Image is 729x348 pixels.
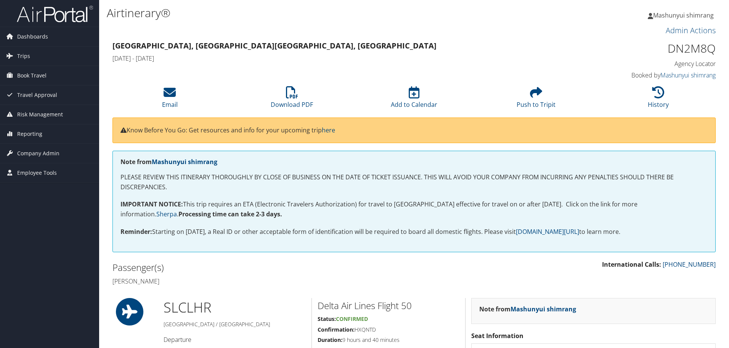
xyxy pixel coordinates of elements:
[666,25,716,35] a: Admin Actions
[17,5,93,23] img: airportal-logo.png
[17,144,59,163] span: Company Admin
[516,227,579,236] a: [DOMAIN_NAME][URL]
[112,277,408,285] h4: [PERSON_NAME]
[573,40,716,56] h1: DN2M8Q
[336,315,368,322] span: Confirmed
[17,124,42,143] span: Reporting
[164,335,306,344] h4: Departure
[318,336,459,344] h5: 9 hours and 40 minutes
[602,260,661,269] strong: International Calls:
[178,210,282,218] strong: Processing time can take 2-3 days.
[318,326,355,333] strong: Confirmation:
[120,172,708,192] p: PLEASE REVIEW THIS ITINERARY THOROUGHLY BY CLOSE OF BUSINESS ON THE DATE OF TICKET ISSUANCE. THIS...
[479,305,576,313] strong: Note from
[17,47,30,66] span: Trips
[660,71,716,79] a: Mashunyui shimrang
[517,90,556,109] a: Push to Tripit
[120,200,183,208] strong: IMPORTANT NOTICE:
[511,305,576,313] a: Mashunyui shimrang
[318,336,342,343] strong: Duration:
[112,261,408,274] h2: Passenger(s)
[653,11,714,19] span: Mashunyui shimrang
[17,85,57,105] span: Travel Approval
[164,321,306,328] h5: [GEOGRAPHIC_DATA] / [GEOGRAPHIC_DATA]
[648,90,669,109] a: History
[648,4,721,27] a: Mashunyui shimrang
[391,90,437,109] a: Add to Calendar
[112,54,562,63] h4: [DATE] - [DATE]
[120,158,217,166] strong: Note from
[164,298,306,317] h1: SLC LHR
[152,158,217,166] a: Mashunyui shimrang
[156,210,177,218] a: Sherpa
[318,299,459,312] h2: Delta Air Lines Flight 50
[318,326,459,333] h5: HXQNTD
[271,90,313,109] a: Download PDF
[112,40,437,51] strong: [GEOGRAPHIC_DATA], [GEOGRAPHIC_DATA] [GEOGRAPHIC_DATA], [GEOGRAPHIC_DATA]
[17,27,48,46] span: Dashboards
[107,5,517,21] h1: Airtinerary®
[120,126,708,135] p: Know Before You Go: Get resources and info for your upcoming trip
[120,227,708,237] p: Starting on [DATE], a Real ID or other acceptable form of identification will be required to boar...
[17,105,63,124] span: Risk Management
[17,163,57,182] span: Employee Tools
[120,200,708,219] p: This trip requires an ETA (Electronic Travelers Authorization) for travel to [GEOGRAPHIC_DATA] ef...
[471,332,523,340] strong: Seat Information
[318,315,336,322] strong: Status:
[17,66,47,85] span: Book Travel
[663,260,716,269] a: [PHONE_NUMBER]
[120,227,152,236] strong: Reminder:
[322,126,335,134] a: here
[573,71,716,79] h4: Booked by
[573,60,716,68] h4: Agency Locator
[162,90,178,109] a: Email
